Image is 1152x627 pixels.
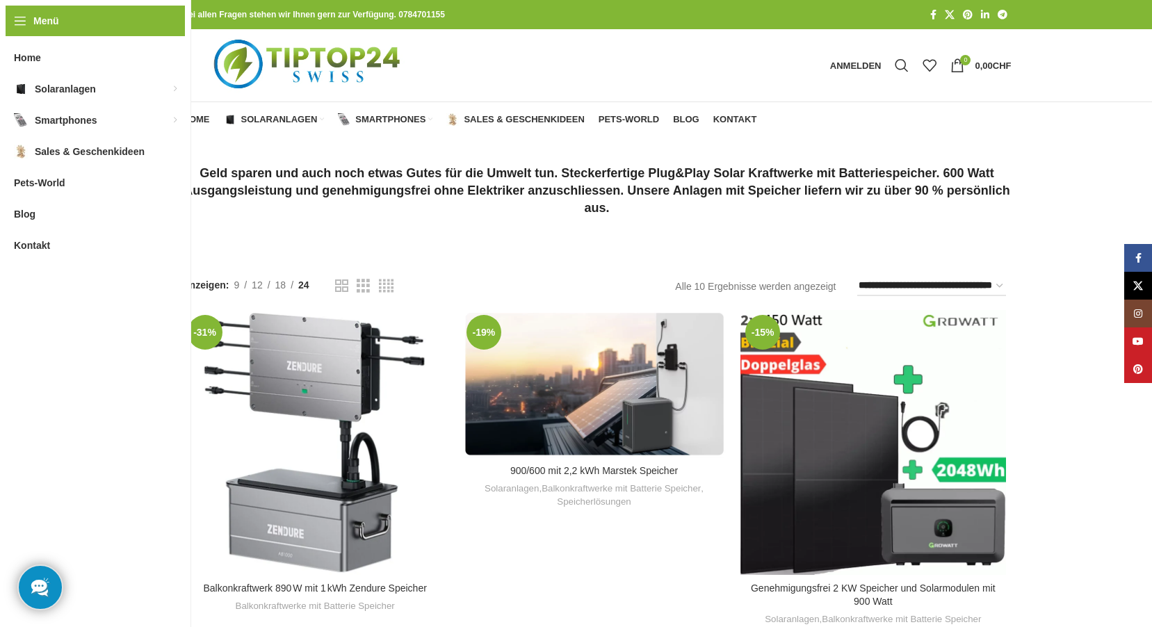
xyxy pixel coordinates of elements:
[857,276,1006,296] select: Shop-Reihenfolge
[446,106,584,133] a: Sales & Geschenkideen
[1124,244,1152,272] a: Facebook Social Link
[977,6,993,24] a: LinkedIn Social Link
[14,82,28,96] img: Solaranlagen
[229,277,244,293] a: 9
[14,145,28,158] img: Sales & Geschenkideen
[338,113,350,126] img: Smartphones
[184,166,1010,215] strong: Geld sparen und auch noch etwas Gutes für die Umwelt tun. Steckerfertige Plug&Play Solar Kraftwer...
[916,51,943,79] div: Meine Wunschliste
[35,108,97,133] span: Smartphones
[355,114,425,125] span: Smartphones
[270,277,291,293] a: 18
[33,13,59,28] span: Menü
[252,279,263,291] span: 12
[485,482,539,496] a: Solaranlagen
[599,106,659,133] a: Pets-World
[275,279,286,291] span: 18
[183,59,435,70] a: Logo der Website
[599,114,659,125] span: Pets-World
[464,114,584,125] span: Sales & Geschenkideen
[467,315,501,350] span: -19%
[335,277,348,295] a: Rasteransicht 2
[183,114,210,125] span: Home
[14,45,41,70] span: Home
[673,106,699,133] a: Blog
[357,277,370,295] a: Rasteransicht 3
[959,6,977,24] a: Pinterest Social Link
[993,60,1012,71] span: CHF
[183,310,448,575] a: Balkonkraftwerk 890 W mit 1 kWh Zendure Speicher
[1124,300,1152,327] a: Instagram Social Link
[293,277,314,293] a: 24
[338,106,432,133] a: Smartphones
[14,233,50,258] span: Kontakt
[1124,327,1152,355] a: YouTube Social Link
[236,600,395,613] a: Balkonkraftwerke mit Batterie Speicher
[830,61,882,70] span: Anmelden
[183,29,435,101] img: Tiptop24 Nachhaltige & Faire Produkte
[941,6,959,24] a: X Social Link
[188,315,222,350] span: -31%
[14,202,35,227] span: Blog
[1124,272,1152,300] a: X Social Link
[975,60,1011,71] bdi: 0,00
[673,114,699,125] span: Blog
[943,51,1018,79] a: 0 0,00CHF
[14,113,28,127] img: Smartphones
[557,496,631,509] a: Speicherlösungen
[740,310,1005,575] a: Genehmigungsfrei 2 KW Speicher und Solarmodulen mit 900 Watt
[203,583,426,594] a: Balkonkraftwerk 890 W mit 1 kWh Zendure Speicher
[462,310,727,458] a: 900/600 mit 2,2 kWh Marstek Speicher
[675,279,836,294] p: Alle 10 Ergebnisse werden angezeigt
[183,277,229,293] span: Anzeigen
[713,106,757,133] a: Kontakt
[765,613,819,626] a: Solaranlagen
[926,6,941,24] a: Facebook Social Link
[713,114,757,125] span: Kontakt
[960,55,971,65] span: 0
[1124,355,1152,383] a: Pinterest Social Link
[888,51,916,79] a: Suche
[234,279,239,291] span: 9
[379,277,394,295] a: Rasteransicht 4
[993,6,1012,24] a: Telegram Social Link
[183,10,445,19] strong: Bei allen Fragen stehen wir Ihnen gern zur Verfügung. 0784701155
[745,315,780,350] span: -15%
[822,613,981,626] a: Balkonkraftwerke mit Batterie Speicher
[35,76,96,101] span: Solaranlagen
[241,114,318,125] span: Solaranlagen
[446,113,459,126] img: Sales & Geschenkideen
[298,279,309,291] span: 24
[35,139,145,164] span: Sales & Geschenkideen
[510,465,678,476] a: 900/600 mit 2,2 kWh Marstek Speicher
[747,613,998,626] div: ,
[224,106,325,133] a: Solaranlagen
[14,170,65,195] span: Pets-World
[247,277,268,293] a: 12
[823,51,889,79] a: Anmelden
[469,482,720,508] div: , ,
[751,583,996,608] a: Genehmigungsfrei 2 KW Speicher und Solarmodulen mit 900 Watt
[542,482,701,496] a: Balkonkraftwerke mit Batterie Speicher
[176,106,764,133] div: Hauptnavigation
[183,106,210,133] a: Home
[224,113,236,126] img: Solaranlagen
